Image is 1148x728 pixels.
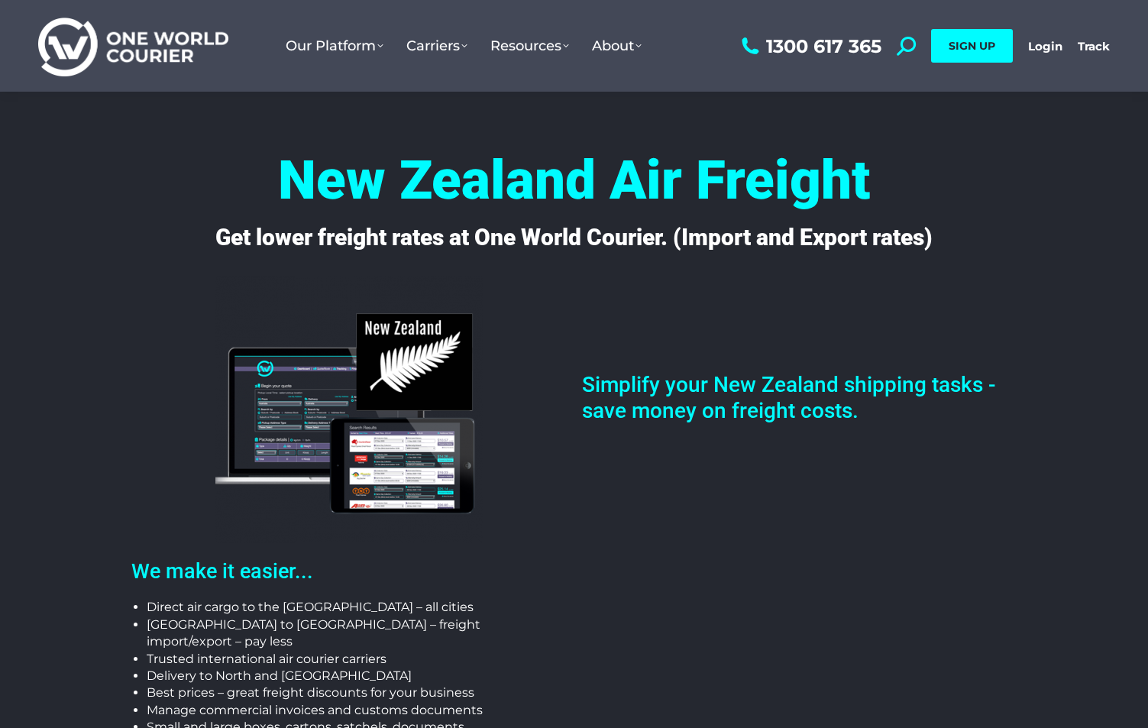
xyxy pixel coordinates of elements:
a: Track [1078,39,1110,53]
span: Resources [490,37,569,54]
h2: Simplify your New Zealand shipping tasks - save money on freight costs. [582,372,1017,423]
h4: New Zealand Air Freight [116,153,1033,207]
h4: Get lower freight rates at One World Courier. (Import and Export rates) [124,224,1025,251]
li: Manage commercial invoices and customs documents [147,702,567,719]
span: About [592,37,642,54]
h2: We make it easier... [131,559,567,584]
a: 1300 617 365 [738,37,881,56]
li: Best prices – great freight discounts for your business [147,684,567,701]
li: Trusted international air courier carriers [147,651,567,668]
a: SIGN UP [931,29,1013,63]
a: Resources [479,22,580,70]
li: Direct air cargo to the [GEOGRAPHIC_DATA] – all cities [147,599,567,616]
span: Our Platform [286,37,383,54]
span: Carriers [406,37,467,54]
a: Login [1028,39,1062,53]
li: Delivery to North and [GEOGRAPHIC_DATA] [147,668,567,684]
a: Our Platform [274,22,395,70]
img: nz-flag-owc-back-end-computer [215,276,483,543]
li: [GEOGRAPHIC_DATA] to [GEOGRAPHIC_DATA] – freight import/export – pay less [147,616,567,651]
img: One World Courier [38,15,228,77]
a: Carriers [395,22,479,70]
a: About [580,22,653,70]
span: SIGN UP [949,39,995,53]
